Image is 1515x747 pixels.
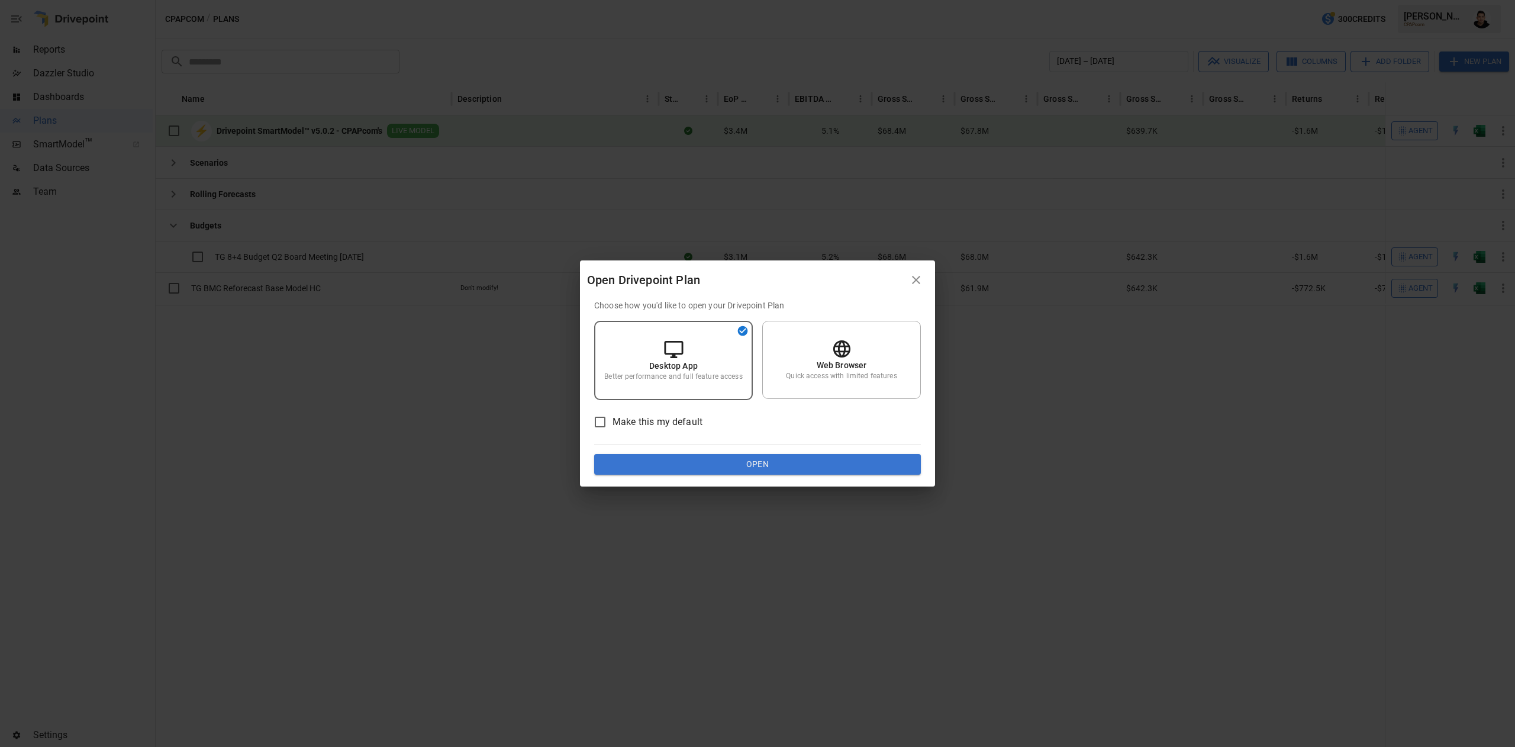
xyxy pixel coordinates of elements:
p: Web Browser [817,359,867,371]
p: Choose how you'd like to open your Drivepoint Plan [594,300,921,311]
p: Better performance and full feature access [604,372,742,382]
p: Quick access with limited features [786,371,897,381]
span: Make this my default [613,415,702,429]
div: Open Drivepoint Plan [587,271,904,289]
button: Open [594,454,921,475]
p: Desktop App [649,360,698,372]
